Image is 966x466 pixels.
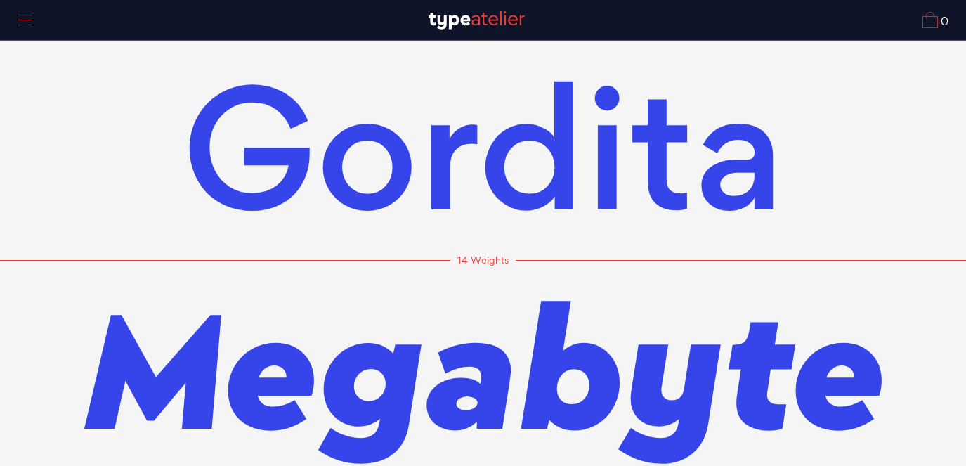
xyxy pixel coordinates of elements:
[182,32,785,268] span: Gordita
[938,16,948,28] span: 0
[922,12,938,28] img: Cart_Icon.svg
[83,278,884,461] a: Megabyte
[429,11,525,30] img: TA_Logo.svg
[182,59,785,242] a: Gordita
[922,12,948,28] a: 0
